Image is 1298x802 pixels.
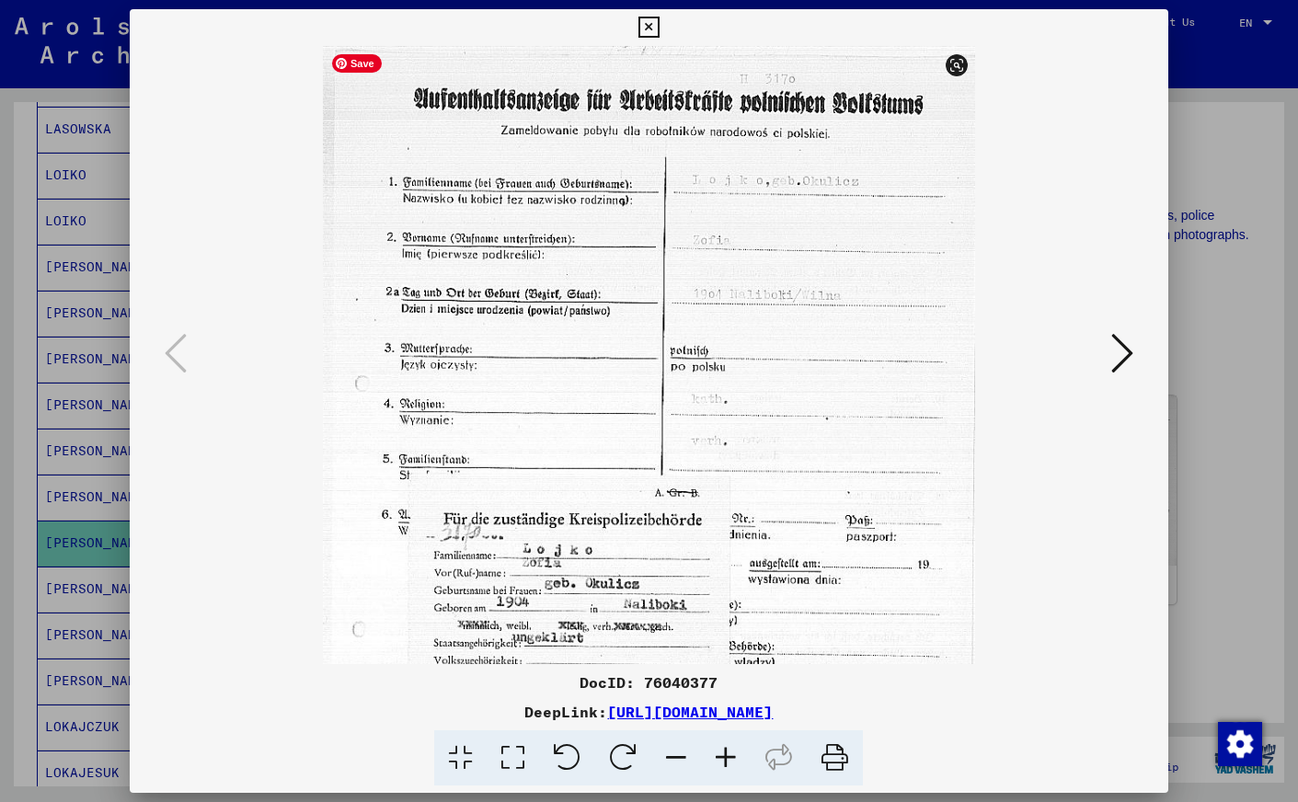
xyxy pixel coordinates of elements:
[1218,722,1262,766] img: Change consent
[130,701,1168,723] div: DeepLink:
[130,671,1168,693] div: DocID: 76040377
[332,54,382,73] span: Save
[607,703,773,721] a: [URL][DOMAIN_NAME]
[1217,721,1261,765] div: Change consent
